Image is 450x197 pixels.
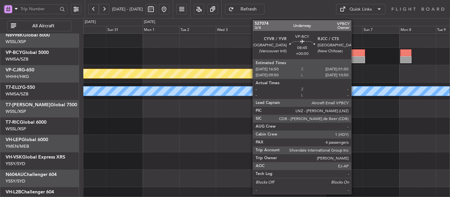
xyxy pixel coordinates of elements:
div: Quick Links [350,6,372,13]
div: Tue 2 [179,26,216,34]
span: VH-L2B [6,190,21,194]
button: Refresh [225,4,265,14]
span: T7-[PERSON_NAME] [6,103,50,107]
input: Trip Number [20,4,58,14]
span: [DATE] - [DATE] [112,6,143,12]
div: Sat 30 [70,26,106,34]
a: YSSY/SYD [6,178,25,184]
div: [DATE] [85,19,96,25]
div: Mon 1 [143,26,179,34]
span: N8998K [6,33,23,37]
a: VP-CJRG-650 [6,68,34,72]
button: All Aircraft [7,21,71,31]
div: Sun 7 [362,26,399,34]
span: T7-ELLY [6,85,22,90]
span: VP-CJR [6,68,21,72]
div: Wed 3 [216,26,252,34]
a: YMEN/MEB [6,143,29,149]
div: Sun 31 [106,26,143,34]
span: VH-LEP [6,137,21,142]
a: WSSL/XSP [6,126,26,132]
a: WMSA/SZB [6,91,28,97]
div: Sat 6 [326,26,362,34]
div: [DATE] [144,19,155,25]
a: VH-LEPGlobal 6000 [6,137,48,142]
span: N604AU [6,172,24,177]
a: T7-RICGlobal 6000 [6,120,46,125]
div: Thu 4 [253,26,289,34]
span: Refresh [235,7,262,12]
span: All Aircraft [17,24,69,28]
span: VH-VSK [6,155,22,160]
a: VH-L2BChallenger 604 [6,190,54,194]
a: T7-ELLYG-550 [6,85,35,90]
a: WMSA/SZB [6,56,28,62]
button: Quick Links [336,4,385,14]
a: WSSL/XSP [6,39,26,45]
a: VP-BCYGlobal 5000 [6,50,49,55]
span: VP-BCY [6,50,22,55]
div: Mon 8 [399,26,436,34]
a: VHHH/HKG [6,74,29,80]
a: N604AUChallenger 604 [6,172,57,177]
a: N8998KGlobal 6000 [6,33,50,37]
a: VH-VSKGlobal Express XRS [6,155,65,160]
a: WSSL/XSP [6,109,26,114]
div: Fri 5 [289,26,326,34]
span: T7-RIC [6,120,20,125]
a: T7-[PERSON_NAME]Global 7500 [6,103,77,107]
a: YSSY/SYD [6,161,25,167]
